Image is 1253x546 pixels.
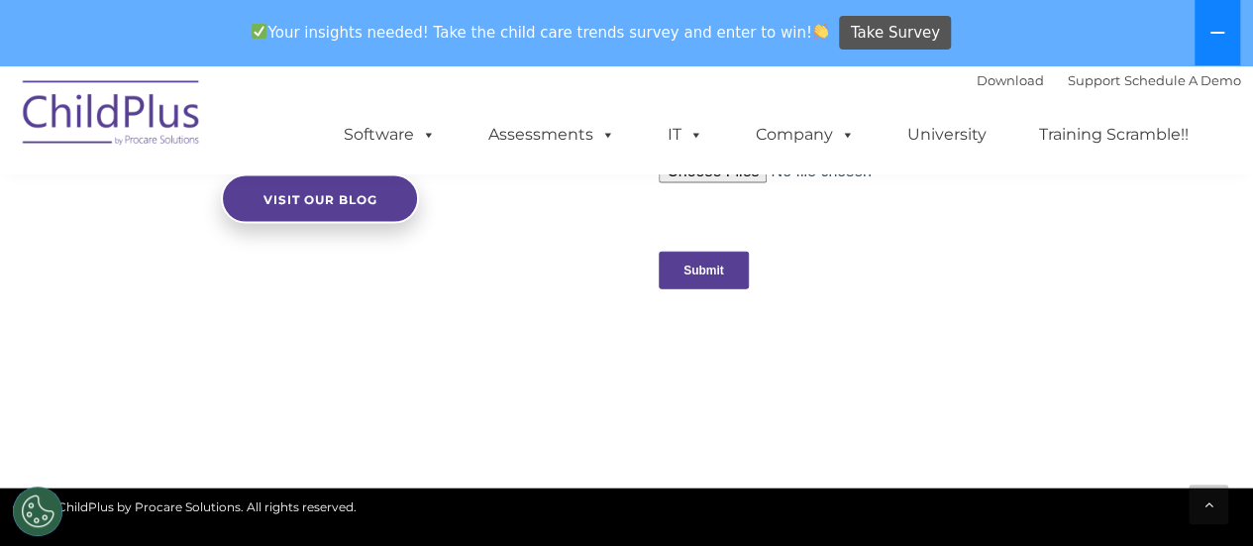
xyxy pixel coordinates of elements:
a: Assessments [469,115,635,155]
span: Last name [275,131,336,146]
a: Support [1068,72,1120,88]
img: ChildPlus by Procare Solutions [13,66,211,165]
a: Company [736,115,875,155]
font: | [977,72,1241,88]
a: University [888,115,1006,155]
span: Visit our blog [262,192,376,207]
a: IT [648,115,723,155]
span: © 2025 ChildPlus by Procare Solutions. All rights reserved. [13,499,357,514]
span: Your insights needed! Take the child care trends survey and enter to win! [244,13,837,52]
img: ✅ [252,24,266,39]
a: Schedule A Demo [1124,72,1241,88]
span: Phone number [275,212,360,227]
a: Visit our blog [221,174,419,224]
a: Software [324,115,456,155]
span: Take Survey [851,16,940,51]
a: Download [977,72,1044,88]
button: Cookies Settings [13,487,62,536]
img: 👏 [813,24,828,39]
a: Training Scramble!! [1019,115,1208,155]
a: Take Survey [839,16,951,51]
